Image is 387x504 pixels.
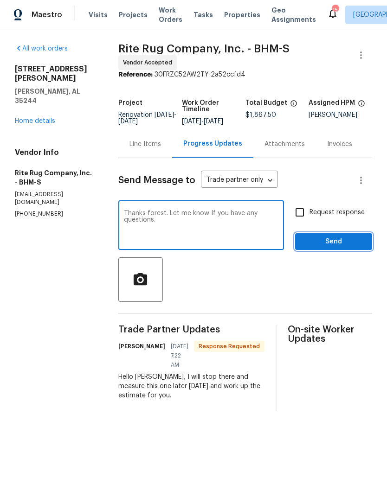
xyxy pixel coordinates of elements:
[118,342,165,351] h6: [PERSON_NAME]
[327,140,352,149] div: Invoices
[204,118,223,125] span: [DATE]
[182,118,201,125] span: [DATE]
[264,140,305,149] div: Attachments
[15,168,96,187] h5: Rite Rug Company, Inc. - BHM-S
[182,100,245,113] h5: Work Order Timeline
[118,112,176,125] span: -
[358,100,365,112] span: The hpm assigned to this work order.
[295,233,372,250] button: Send
[118,176,195,185] span: Send Message to
[15,118,55,124] a: Home details
[119,10,148,19] span: Projects
[15,64,96,83] h2: [STREET_ADDRESS][PERSON_NAME]
[303,236,365,248] span: Send
[195,342,264,351] span: Response Requested
[288,325,372,344] span: On-site Worker Updates
[118,118,138,125] span: [DATE]
[245,100,287,106] h5: Total Budget
[32,10,62,19] span: Maestro
[159,6,182,24] span: Work Orders
[124,210,278,242] textarea: Thanks forest. Let me know If you have any questions.
[309,100,355,106] h5: Assigned HPM
[201,173,278,188] div: Trade partner only
[118,112,176,125] span: Renovation
[155,112,174,118] span: [DATE]
[290,100,297,112] span: The total cost of line items that have been proposed by Opendoor. This sum includes line items th...
[310,208,365,217] span: Request response
[89,10,108,19] span: Visits
[271,6,316,24] span: Geo Assignments
[193,12,213,18] span: Tasks
[15,191,96,206] p: [EMAIL_ADDRESS][DOMAIN_NAME]
[15,148,96,157] h4: Vendor Info
[129,140,161,149] div: Line Items
[118,43,290,54] span: Rite Rug Company, Inc. - BHM-S
[15,45,68,52] a: All work orders
[118,325,264,334] span: Trade Partner Updates
[118,71,153,78] b: Reference:
[15,87,96,105] h5: [PERSON_NAME], AL 35244
[332,6,338,15] div: 15
[123,58,176,67] span: Vendor Accepted
[15,210,96,218] p: [PHONE_NUMBER]
[118,100,142,106] h5: Project
[224,10,260,19] span: Properties
[182,118,223,125] span: -
[309,112,372,118] div: [PERSON_NAME]
[118,372,264,400] div: Hello [PERSON_NAME], I will stop there and measure this one later [DATE] and work up the estimate...
[183,139,242,148] div: Progress Updates
[118,70,372,79] div: 30FRZC52AW2TY-2a52ccfd4
[171,342,188,370] span: [DATE] 7:22 AM
[245,112,276,118] span: $1,867.50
